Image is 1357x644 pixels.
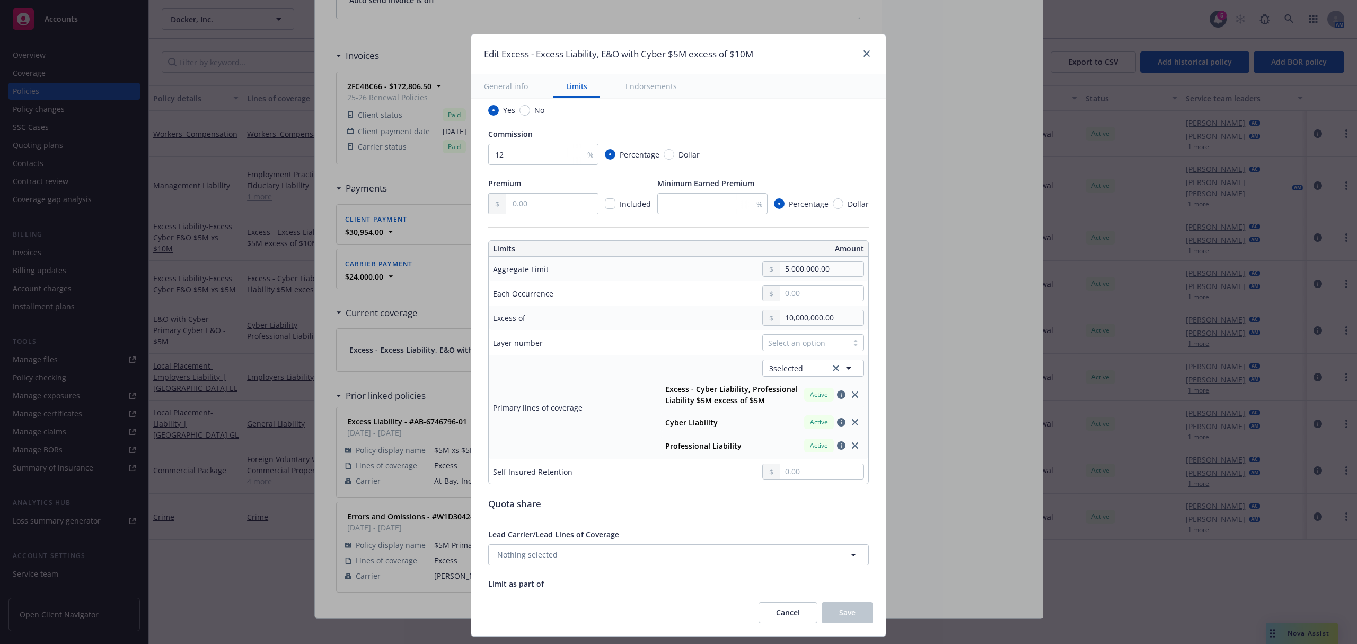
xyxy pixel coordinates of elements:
span: Commission [488,129,533,139]
span: Active [808,390,830,399]
input: Dollar [664,149,674,160]
span: Limit as part of [488,579,544,589]
span: % [587,149,594,160]
span: Active [808,441,830,450]
span: Cancel [776,607,800,617]
span: Dollar [678,149,700,160]
input: 0.00 [780,286,863,301]
div: Aggregate Limit [493,264,549,275]
span: Included [620,199,651,209]
span: Yes [503,105,515,116]
div: Excess of [493,312,525,324]
th: Amount [682,241,868,257]
span: Active [808,417,830,427]
span: Percentage [789,198,829,210]
span: 3 selected [769,363,803,374]
h1: Edit Excess - Excess Liability, E&O with Cyber $5M excess of $10M [484,47,753,61]
input: Percentage [605,149,615,160]
button: Save [822,602,873,623]
button: 3selectedclear selection [762,360,864,377]
strong: Cyber Liability [665,417,718,428]
span: Nothing selected [497,549,558,560]
div: Each Occurrence [493,288,553,299]
div: Layer number [493,337,543,349]
span: % [756,198,763,210]
th: Limits [489,241,640,257]
a: close [849,416,861,429]
input: Dollar [833,198,843,209]
button: Cancel [759,602,817,623]
div: Self Insured Retention [493,466,572,477]
a: close [849,439,861,452]
div: Select an option [768,337,842,349]
input: Yes [488,105,499,116]
button: Limits [553,74,600,98]
div: Primary lines of coverage [493,402,583,413]
strong: Professional Liability [665,441,742,451]
span: Percentage [620,149,659,160]
button: Nothing selected [488,544,869,565]
a: close [849,388,861,401]
strong: Excess - Cyber Liability, Professional Liability $5M excess of $5M [665,384,798,405]
span: Minimum Earned Premium [657,178,754,188]
input: Percentage [774,198,785,209]
button: General info [471,74,541,98]
span: Save [839,607,856,617]
input: 0.00 [780,262,863,276]
a: close [860,47,873,60]
span: No [534,105,544,116]
input: 0.00 [780,310,863,325]
button: Endorsements [613,74,690,98]
input: 0.00 [506,194,598,214]
span: Premium [488,178,521,188]
input: 0.00 [780,464,863,479]
span: Dollar [848,198,869,210]
div: Quota share [488,497,869,511]
a: clear selection [830,362,842,375]
input: No [519,105,530,116]
span: Lead Carrier/Lead Lines of Coverage [488,529,619,539]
